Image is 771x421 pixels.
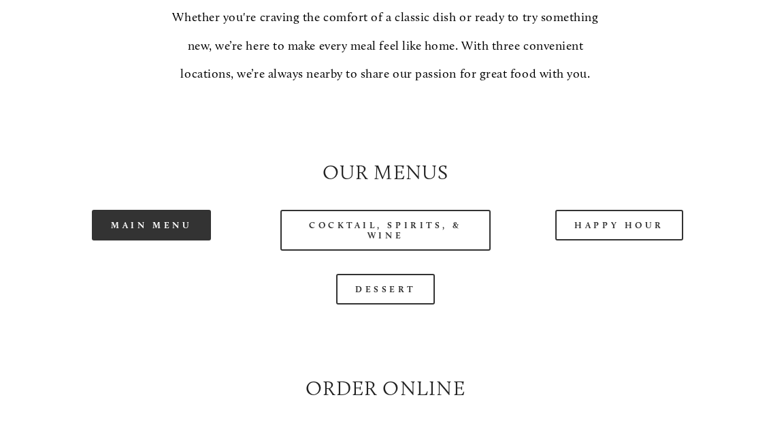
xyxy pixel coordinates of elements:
[46,158,725,187] h2: Our Menus
[92,210,211,240] a: Main Menu
[46,374,725,403] h2: Order Online
[280,210,491,251] a: Cocktail, Spirits, & Wine
[336,274,435,305] a: Dessert
[555,210,683,240] a: Happy Hour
